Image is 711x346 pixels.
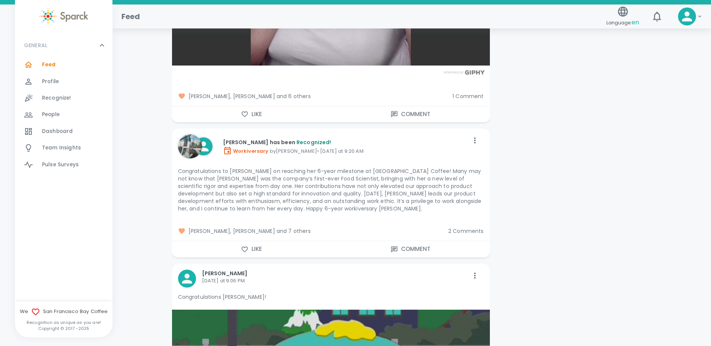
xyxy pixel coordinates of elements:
[223,139,469,146] p: [PERSON_NAME] has been
[15,123,112,140] a: Dashboard
[121,10,140,22] h1: Feed
[15,140,112,156] a: Team Insights
[15,106,112,123] a: People
[442,70,487,75] img: Powered by GIPHY
[15,157,112,173] a: Pulse Surveys
[42,144,81,152] span: Team Insights
[603,3,642,30] button: Language:en
[448,227,484,235] span: 2 Comments
[223,148,269,155] span: Workiversary
[172,106,331,122] button: Like
[15,7,112,25] a: Sparck logo
[15,307,112,316] span: We San Francisco Bay Coffee
[331,241,490,257] button: Comment
[296,139,331,146] span: Recognized!
[42,128,73,135] span: Dashboard
[42,94,71,102] span: Recognize!
[15,57,112,73] a: Feed
[15,319,112,325] p: Recognition as unique as you are!
[202,277,469,285] p: [DATE] at 9:06 PM
[42,78,59,85] span: Profile
[202,270,469,277] p: [PERSON_NAME]
[42,161,79,169] span: Pulse Surveys
[24,42,47,49] p: GENERAL
[42,111,60,118] span: People
[223,146,469,155] p: by [PERSON_NAME] • [DATE] at 9:20 AM
[632,18,639,27] span: en
[15,90,112,106] a: Recognize!
[172,241,331,257] button: Like
[178,293,484,301] p: Congratulations [PERSON_NAME]!
[178,134,202,158] img: Picture of Katie Burguillos
[15,325,112,331] p: Copyright © 2017 - 2025
[178,227,442,235] span: [PERSON_NAME], [PERSON_NAME] and 7 others
[606,18,639,28] span: Language:
[42,61,56,69] span: Feed
[178,92,447,100] span: [PERSON_NAME], [PERSON_NAME] and 6 others
[39,7,88,25] img: Sparck logo
[15,34,112,57] div: GENERAL
[178,167,484,212] p: Congratulations to [PERSON_NAME] on reaching her 6-year milestone at [GEOGRAPHIC_DATA] Coffee! Ma...
[331,106,490,122] button: Comment
[452,92,483,100] span: 1 Comment
[15,57,112,176] div: GENERAL
[15,73,112,90] a: Profile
